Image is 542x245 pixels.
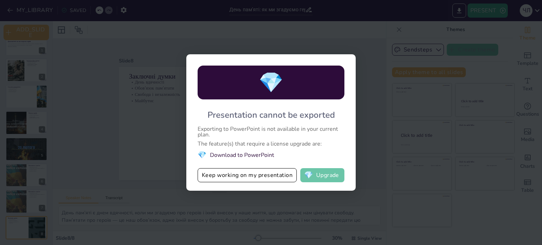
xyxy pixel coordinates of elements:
[259,69,283,96] span: diamond
[300,168,344,182] button: diamondUpgrade
[198,150,206,160] span: diamond
[198,150,344,160] li: Download to PowerPoint
[198,168,297,182] button: Keep working on my presentation
[207,109,335,121] div: Presentation cannot be exported
[198,126,344,137] div: Exporting to PowerPoint is not available in your current plan.
[198,141,344,147] div: The feature(s) that require a license upgrade are:
[304,172,313,179] span: diamond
